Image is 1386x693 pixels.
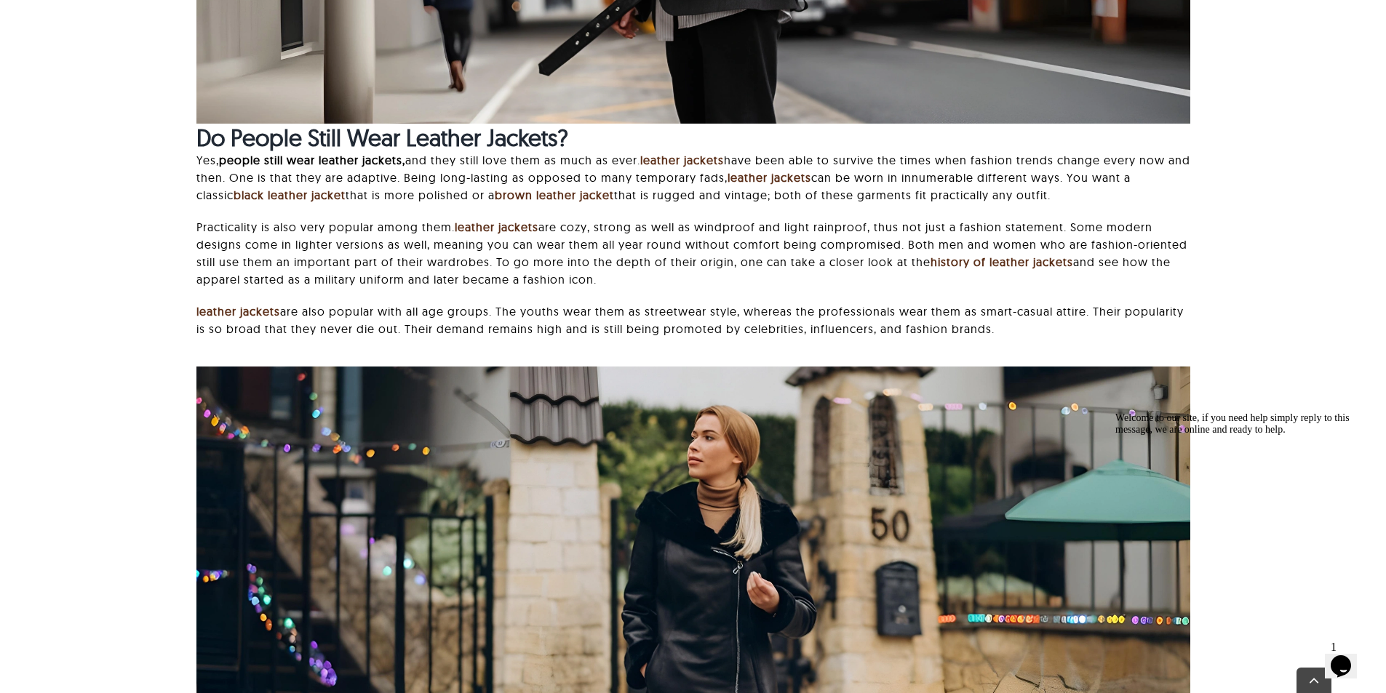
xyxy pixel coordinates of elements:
[1325,635,1371,678] iframe: chat widget
[1110,406,1371,628] iframe: chat widget
[234,188,346,202] a: black leather jacket
[196,123,568,152] strong: Do People Still Wear Leather Jackets?
[6,6,240,28] span: Welcome to our site, if you need help simply reply to this message, we are online and ready to help.
[640,153,724,167] a: leather jackets
[196,218,1190,288] p: Practicality is also very popular among them. are cozy, strong as well as windproof and light rai...
[495,188,614,202] a: brown leather jacket
[196,304,280,319] a: leather jackets
[6,6,268,29] div: Welcome to our site, if you need help simply reply to this message, we are online and ready to help.
[196,151,1190,204] p: Yes, and they still love them as much as ever. have been able to survive the times when fashion t...
[931,255,1073,269] a: history of leather jackets
[196,303,1190,337] p: are also popular with all age groups. The youths wear them as streetwear style, whereas the profe...
[728,170,811,185] a: leather jackets
[455,220,538,234] a: leather jackets
[219,153,405,167] strong: people still wear leather jackets,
